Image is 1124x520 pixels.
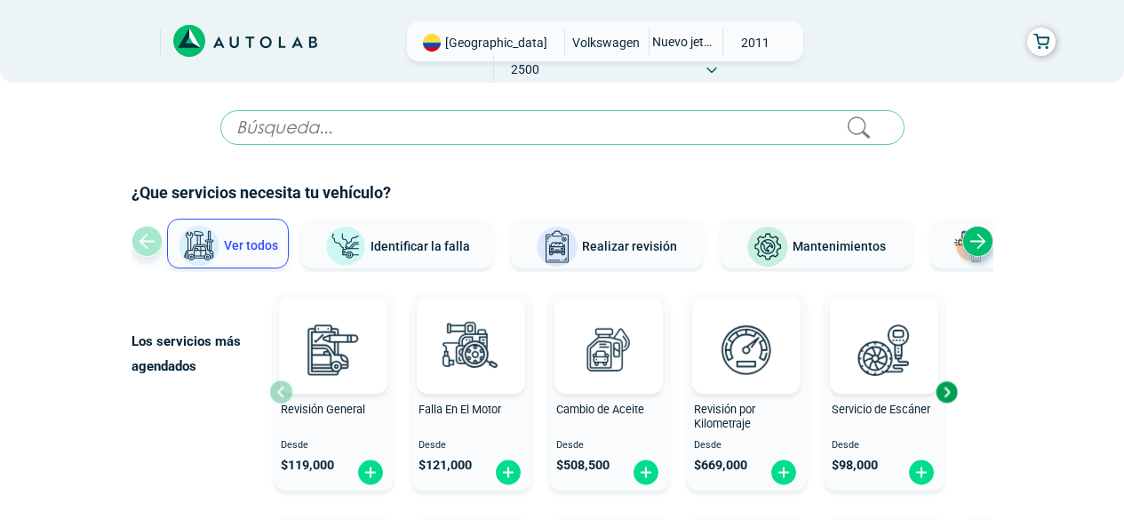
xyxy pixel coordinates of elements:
[933,379,960,405] div: Next slide
[511,219,703,268] button: Realizar revisión
[132,181,993,204] h2: ¿Que servicios necesita tu vehículo?
[694,440,800,452] span: Desde
[494,56,557,83] span: 2500
[281,403,365,416] span: Revisión General
[556,403,644,416] span: Cambio de Aceite
[220,110,905,145] input: Búsqueda...
[549,293,669,491] button: Cambio de Aceite Desde $508,500
[572,29,640,56] span: VOLKSWAGEN
[721,219,913,268] button: Mantenimientos
[962,226,993,257] div: Next slide
[178,225,220,268] img: Ver todos
[411,293,531,491] button: Falla En El Motor Desde $121,000
[570,310,648,388] img: cambio_de_aceite-v3.svg
[746,226,789,268] img: Mantenimientos
[694,458,747,473] span: $ 669,000
[132,329,269,379] p: Los servicios más agendados
[274,293,394,491] button: Revisión General Desde $119,000
[650,29,713,54] span: NUEVO JETTA
[356,459,385,486] img: fi_plus-circle2.svg
[445,34,547,52] span: [GEOGRAPHIC_DATA]
[224,238,278,252] span: Ver todos
[632,459,660,486] img: fi_plus-circle2.svg
[294,310,372,388] img: revision_general-v3.svg
[582,301,635,355] img: AD0BCuuxAAAAAElFTkSuQmCC
[419,403,501,416] span: Falla En El Motor
[281,458,334,473] span: $ 119,000
[845,310,923,388] img: escaner-v3.svg
[419,440,524,452] span: Desde
[723,29,786,56] span: 2011
[432,310,510,388] img: diagnostic_engine-v3.svg
[907,459,936,486] img: fi_plus-circle2.svg
[857,301,911,355] img: AD0BCuuxAAAAAElFTkSuQmCC
[444,301,498,355] img: AD0BCuuxAAAAAElFTkSuQmCC
[825,293,945,491] button: Servicio de Escáner Desde $98,000
[556,440,662,452] span: Desde
[371,238,470,252] span: Identificar la falla
[582,239,677,253] span: Realizar revisión
[832,403,930,416] span: Servicio de Escáner
[281,440,387,452] span: Desde
[556,458,610,473] span: $ 508,500
[301,219,493,268] button: Identificar la falla
[707,310,785,388] img: revision_por_kilometraje-v3.svg
[769,459,798,486] img: fi_plus-circle2.svg
[419,458,472,473] span: $ 121,000
[949,226,992,268] img: Latonería y Pintura
[694,403,755,431] span: Revisión por Kilometraje
[536,226,578,268] img: Realizar revisión
[307,301,360,355] img: AD0BCuuxAAAAAElFTkSuQmCC
[720,301,773,355] img: AD0BCuuxAAAAAElFTkSuQmCC
[423,34,441,52] img: Flag of COLOMBIA
[324,226,367,268] img: Identificar la falla
[687,293,807,491] button: Revisión por Kilometraje Desde $669,000
[167,219,289,268] button: Ver todos
[832,440,937,452] span: Desde
[793,239,886,253] span: Mantenimientos
[832,458,878,473] span: $ 98,000
[494,459,522,486] img: fi_plus-circle2.svg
